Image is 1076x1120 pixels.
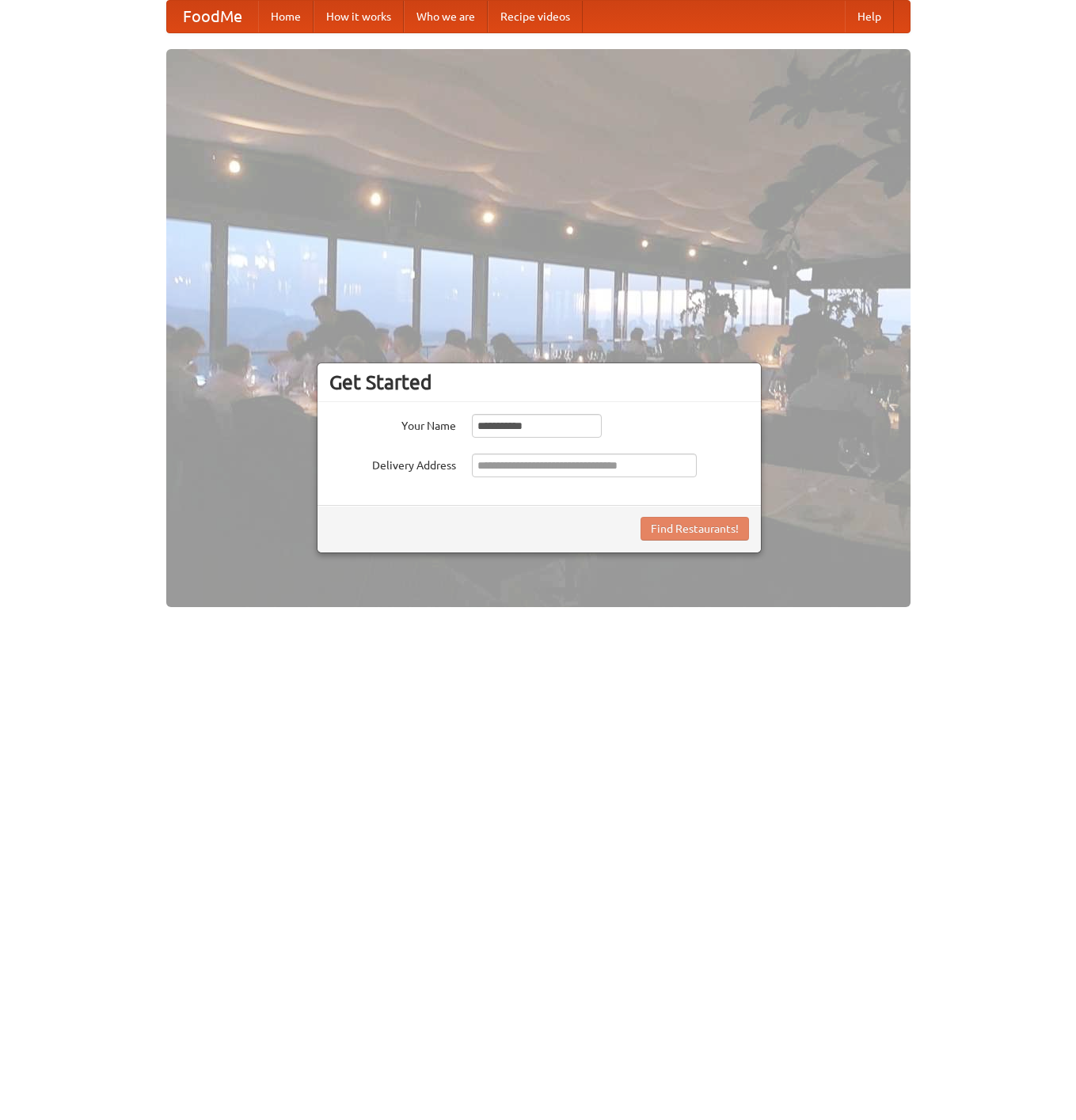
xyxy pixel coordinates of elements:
[329,454,456,473] label: Delivery Address
[404,1,488,32] a: Who we are
[329,414,456,434] label: Your Name
[845,1,894,32] a: Help
[641,517,749,541] button: Find Restaurants!
[488,1,583,32] a: Recipe videos
[258,1,314,32] a: Home
[314,1,404,32] a: How it works
[167,1,258,32] a: FoodMe
[329,370,749,394] h3: Get Started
